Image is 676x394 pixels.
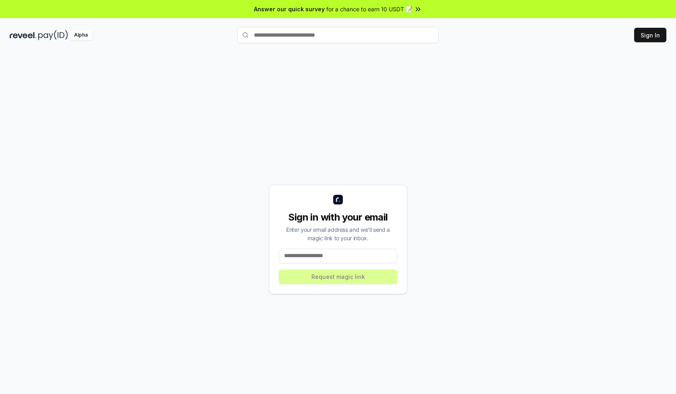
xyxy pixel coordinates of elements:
[254,5,325,13] span: Answer our quick survey
[634,28,666,42] button: Sign In
[70,30,92,40] div: Alpha
[279,211,397,224] div: Sign in with your email
[326,5,412,13] span: for a chance to earn 10 USDT 📝
[38,30,68,40] img: pay_id
[10,30,37,40] img: reveel_dark
[333,195,343,204] img: logo_small
[279,225,397,242] div: Enter your email address and we’ll send a magic link to your inbox.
